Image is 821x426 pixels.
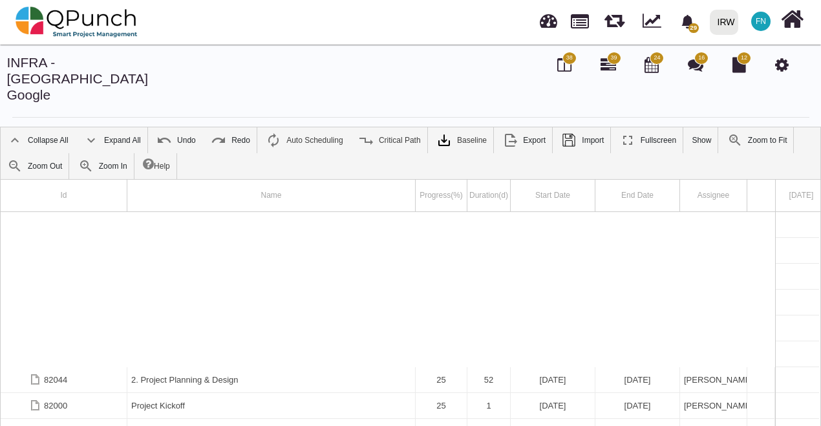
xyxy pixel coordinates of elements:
[7,55,149,102] a: INFRA - [GEOGRAPHIC_DATA] Google
[685,127,718,153] a: Show
[595,367,680,392] div: 21-08-2025
[680,180,747,211] div: Assignee
[557,57,571,72] i: Board
[416,180,467,211] div: Progress(%)
[704,1,743,43] a: IRW
[595,180,680,211] div: End Date
[620,133,635,148] img: ic_fullscreen_24.81ea589.png
[511,180,595,211] div: Start Date
[718,11,735,34] div: IRW
[756,17,766,25] span: FN
[698,54,705,63] span: 16
[613,127,683,153] a: Fullscreen
[211,133,226,148] img: ic_redo_24.f94b082.png
[420,393,463,418] div: 25
[688,23,699,33] span: 29
[471,367,506,392] div: 52
[259,127,349,153] a: Auto Scheduling
[416,393,467,418] div: 25
[127,393,416,418] div: Project Kickoff
[131,367,411,392] div: 2. Project Planning & Design
[467,367,511,392] div: 52
[680,367,747,392] div: Francis Ndichu,Aamar Qayum,
[604,6,624,28] span: Releases
[684,367,743,392] div: [PERSON_NAME],[PERSON_NAME],
[781,7,804,32] i: Home
[1,127,75,153] a: Collapse All
[83,133,99,148] img: ic_expand_all_24.71e1805.png
[571,8,589,28] span: Projects
[743,1,778,42] a: FN
[673,1,705,41] a: bell fill29
[44,367,67,392] div: 82044
[7,158,23,174] img: ic_zoom_out.687aa02.png
[645,57,659,72] i: Calendar
[1,393,775,419] div: Task: Project Kickoff Start date: 19-08-2025 End date: 19-08-2025
[611,54,617,63] span: 39
[127,367,416,392] div: 2. Project Planning & Design
[467,393,511,418] div: 1
[136,153,176,179] a: Help
[467,180,511,211] div: Duration(d)
[1,367,775,393] div: Task: 2. Project Planning & Design Start date: 01-07-2025 End date: 21-08-2025
[471,393,506,418] div: 1
[515,393,591,418] div: [DATE]
[420,367,463,392] div: 25
[636,1,673,43] div: Dynamic Report
[599,367,676,392] div: [DATE]
[684,393,743,418] div: [PERSON_NAME]
[358,133,374,148] img: ic_critical_path_24.b7f2986.png
[496,127,552,153] a: Export
[721,127,794,153] a: Zoom to Fit
[156,133,172,148] img: ic_undo_24.4502e76.png
[150,127,202,153] a: Undo
[131,393,411,418] div: Project Kickoff
[676,10,699,33] div: Notification
[654,54,660,63] span: 24
[555,127,610,153] a: Import
[741,54,747,63] span: 12
[566,54,573,63] span: 38
[78,158,94,174] img: ic_zoom_in.48fceee.png
[681,15,694,28] svg: bell fill
[540,8,557,27] span: Dashboard
[127,180,416,211] div: Name
[7,133,23,148] img: ic_collapse_all_24.42ac041.png
[16,3,138,41] img: qpunch-sp.fa6292f.png
[204,127,257,153] a: Redo
[751,12,771,31] span: Francis Ndichu
[561,133,577,148] img: save.4d96896.png
[44,393,67,418] div: 82000
[266,133,281,148] img: ic_auto_scheduling_24.ade0d5b.png
[732,57,746,72] i: Document Library
[595,393,680,418] div: 19-08-2025
[77,127,147,153] a: Expand All
[1,153,69,179] a: Zoom Out
[601,62,616,72] a: 39
[436,133,452,148] img: klXqkY5+JZAPre7YVMJ69SE9vgHW7RkaA9STpDBCRd8F60lk8AdY5g6cgTfGkm3cV0d3FrcCHw7UyPBLKa18SAFZQOCAmAAAA...
[599,393,676,418] div: [DATE]
[511,393,595,418] div: 19-08-2025
[430,127,493,153] a: Baseline
[515,367,591,392] div: [DATE]
[680,393,747,418] div: Francis Ndichu
[688,57,703,72] i: Punch Discussion
[416,367,467,392] div: 25
[511,367,595,392] div: 01-07-2025
[72,153,134,179] a: Zoom In
[502,133,518,148] img: ic_export_24.4e1404f.png
[727,133,743,148] img: ic_zoom_to_fit_24.130db0b.png
[352,127,427,153] a: Critical Path
[601,57,616,72] i: Gantt
[1,367,127,392] div: 82044
[1,180,127,211] div: Id
[1,393,127,418] div: 82000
